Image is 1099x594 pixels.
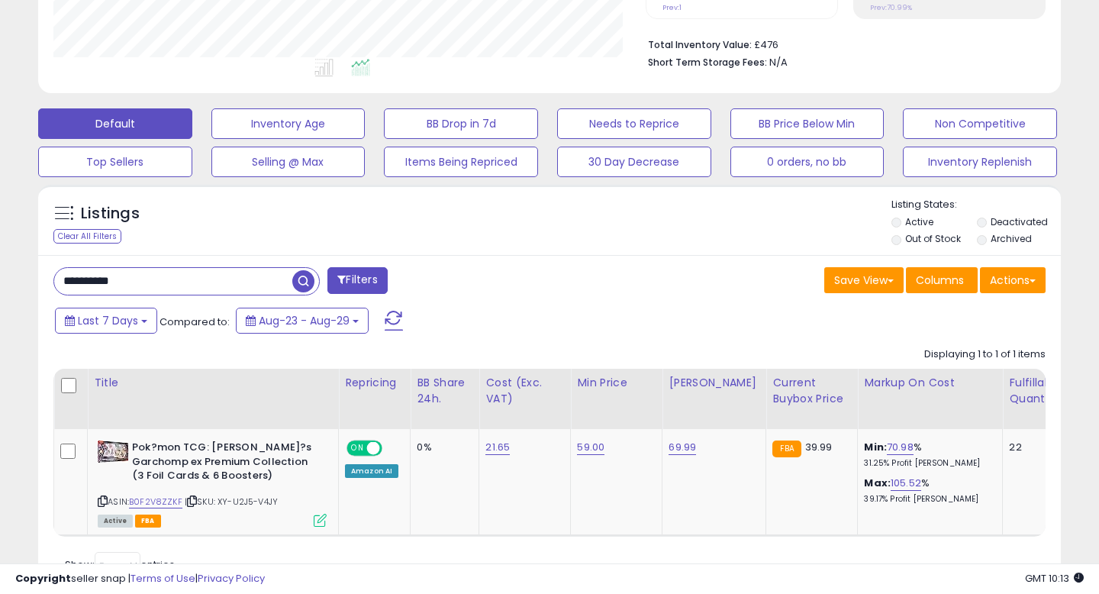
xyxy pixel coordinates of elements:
a: Privacy Policy [198,571,265,586]
button: Inventory Replenish [903,147,1057,177]
b: Max: [864,476,891,490]
div: [PERSON_NAME] [669,375,759,391]
button: Inventory Age [211,108,366,139]
a: 69.99 [669,440,696,455]
button: Items Being Repriced [384,147,538,177]
label: Deactivated [991,215,1048,228]
div: % [864,441,991,469]
span: | SKU: XY-U2J5-V4JY [185,496,278,508]
div: Markup on Cost [864,375,996,391]
label: Archived [991,232,1032,245]
button: Save View [824,267,904,293]
a: B0F2V8ZZKF [129,496,182,508]
b: Total Inventory Value: [648,38,752,51]
button: Default [38,108,192,139]
span: N/A [769,55,788,69]
label: Out of Stock [905,232,961,245]
button: Selling @ Max [211,147,366,177]
div: Cost (Exc. VAT) [485,375,564,407]
li: £476 [648,34,1034,53]
small: Prev: 1 [662,3,682,12]
span: FBA [135,515,161,528]
a: 105.52 [891,476,921,491]
span: Last 7 Days [78,313,138,328]
th: The percentage added to the cost of goods (COGS) that forms the calculator for Min & Max prices. [858,369,1003,429]
span: Columns [916,273,964,288]
div: Clear All Filters [53,229,121,244]
button: Columns [906,267,978,293]
button: Aug-23 - Aug-29 [236,308,369,334]
div: Fulfillable Quantity [1009,375,1062,407]
span: Show: entries [65,557,175,572]
div: Min Price [577,375,656,391]
a: 70.98 [887,440,914,455]
a: 59.00 [577,440,604,455]
div: 0% [417,441,467,454]
button: Top Sellers [38,147,192,177]
div: % [864,476,991,505]
b: Short Term Storage Fees: [648,56,767,69]
span: Compared to: [160,315,230,329]
button: 0 orders, no bb [730,147,885,177]
button: Non Competitive [903,108,1057,139]
div: Displaying 1 to 1 of 1 items [924,347,1046,362]
button: Filters [327,267,387,294]
span: 39.99 [805,440,833,454]
button: 30 Day Decrease [557,147,711,177]
div: Amazon AI [345,464,398,478]
span: ON [348,442,367,455]
b: Min: [864,440,887,454]
div: Current Buybox Price [772,375,851,407]
div: ASIN: [98,441,327,525]
span: All listings currently available for purchase on Amazon [98,515,133,528]
small: Prev: 70.99% [870,3,912,12]
b: Pok?mon TCG: [PERSON_NAME]?s Garchomp ex Premium Collection (3 Foil Cards & 6 Boosters) [132,441,317,487]
img: 51498v+2DGL._SL40_.jpg [98,441,128,463]
button: Last 7 Days [55,308,157,334]
div: BB Share 24h. [417,375,472,407]
label: Active [905,215,933,228]
h5: Listings [81,203,140,224]
div: Title [94,375,332,391]
p: 31.25% Profit [PERSON_NAME] [864,458,991,469]
small: FBA [772,441,801,457]
a: 21.65 [485,440,510,455]
div: 22 [1009,441,1056,454]
button: Actions [980,267,1046,293]
button: Needs to Reprice [557,108,711,139]
button: BB Drop in 7d [384,108,538,139]
span: OFF [380,442,404,455]
p: 39.17% Profit [PERSON_NAME] [864,494,991,505]
span: 2025-09-7 10:13 GMT [1025,571,1084,586]
p: Listing States: [891,198,1062,212]
div: seller snap | | [15,572,265,586]
span: Aug-23 - Aug-29 [259,313,350,328]
strong: Copyright [15,571,71,586]
button: BB Price Below Min [730,108,885,139]
a: Terms of Use [131,571,195,586]
div: Repricing [345,375,404,391]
